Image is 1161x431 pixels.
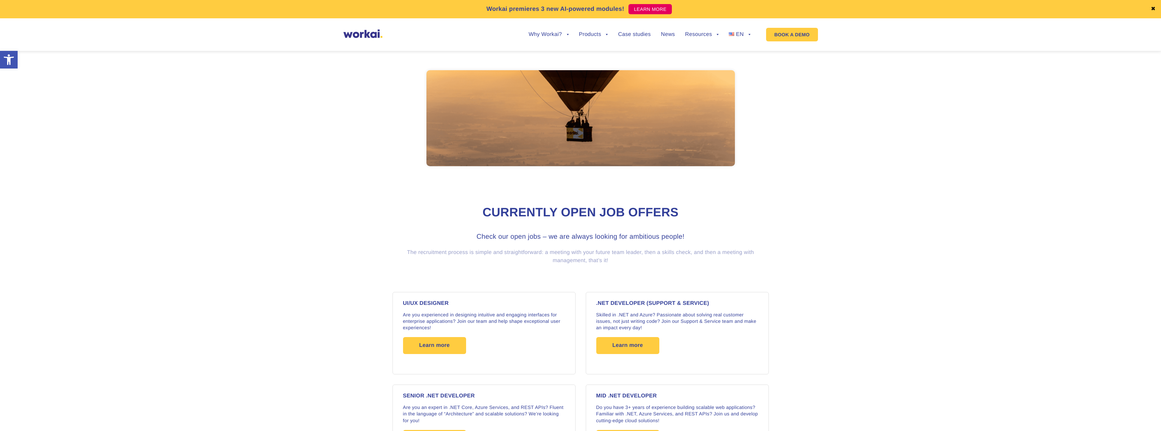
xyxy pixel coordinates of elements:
[403,404,565,424] p: Are you an expert in .NET Core, Azure Services, and REST APIs? Fluent in the language of “Archite...
[403,312,565,331] p: Are you experienced in designing intuitive and engaging interfaces for enterprise applications? J...
[454,232,708,242] h3: Check our open jobs – we are always looking for ambitious people!
[486,4,624,14] p: Workai premieres 3 new AI-powered modules!
[596,301,758,306] h4: .NET DEVELOPER (Support & Service)
[407,250,754,263] span: The recruitment process is simple and straightforward: a meeting with your future team leader, th...
[403,301,565,306] h4: UI/UX DESIGNER
[766,28,818,41] a: BOOK A DEMO
[579,32,608,37] a: Products
[528,32,568,37] a: Why Workai?
[581,287,774,379] a: .NET DEVELOPER (Support & Service) Skilled in .NET and Azure? Passionate about solving real custo...
[685,32,719,37] a: Resources
[628,4,672,14] a: LEARN MORE
[596,404,758,424] p: Do you have 3+ years of experience building scalable web applications? Familiar with .NET, Azure ...
[618,32,650,37] a: Case studies
[393,204,769,221] h2: Currently open job offers
[736,32,744,37] span: EN
[419,337,450,354] span: Learn more
[613,337,643,354] span: Learn more
[387,287,581,379] a: UI/UX DESIGNER Are you experienced in designing intuitive and engaging interfaces for enterprise ...
[596,312,758,331] p: Skilled in .NET and Azure? Passionate about solving real customer issues, not just writing code? ...
[403,393,565,399] h4: SENIOR .NET DEVELOPER
[596,393,758,399] h4: MID .NET DEVELOPER
[1151,6,1156,12] a: ✖
[661,32,675,37] a: News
